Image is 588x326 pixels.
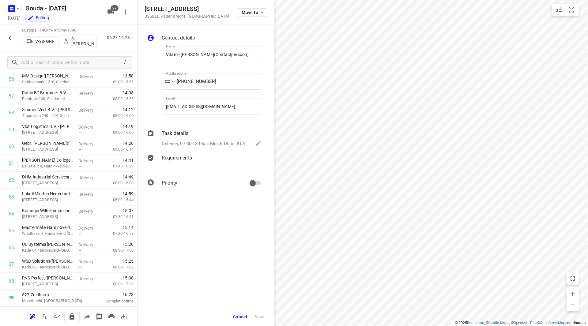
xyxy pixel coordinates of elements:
[233,314,247,319] span: Cancel
[9,194,14,200] div: 63
[162,154,192,162] p: Requirements
[22,258,73,264] p: WSB Solutions([PERSON_NAME])
[103,264,134,270] p: 08:30-17:07
[123,241,134,247] span: 15:20
[514,321,537,325] a: OpenMapTiles
[22,157,73,163] p: Willem de Zwijger College - Hardinxveld-Giessendam(Annelieke Bouman)
[162,179,177,187] p: Priority
[9,278,14,284] div: 68
[540,321,565,325] a: OpenStreetMap
[71,36,94,46] p: 3. [PERSON_NAME]
[78,191,101,197] p: Delivery
[123,73,134,79] span: 13:58
[123,123,134,129] span: 14:19
[9,160,14,166] div: 61
[9,127,14,133] div: 59
[122,59,128,66] div: /
[93,298,134,304] p: Completion time
[9,76,14,82] div: 56
[22,298,86,304] p: Moordrecht, [GEOGRAPHIC_DATA]
[22,113,73,119] p: Trapezium 240 - 244, Sliedrecht
[22,163,73,169] p: Bellefleur 4, Hardinxveld-giessendam
[455,321,586,325] li: © 2025 , © , © © contributors
[145,14,229,19] p: 3356LE Papendrecht , [GEOGRAPHIC_DATA]
[22,180,73,186] p: Rivierdijk 72, Sliedrecht
[9,245,14,250] div: 66
[78,174,101,181] p: Delivery
[123,107,134,113] span: 14:12
[78,97,81,101] span: —
[22,208,73,214] p: Koningin Wilhelminaschool(Anne Poolman)
[9,228,14,234] div: 65
[123,191,134,197] span: 14:59
[103,230,134,237] p: 07:30-16:58
[103,197,134,203] p: 06:00-16:44
[35,39,54,44] p: V-83-GRF
[78,282,81,287] span: —
[9,177,14,183] div: 62
[553,4,565,16] button: Map settings
[78,198,81,202] span: —
[123,258,134,264] span: 15:25
[78,231,81,236] span: —
[78,107,101,113] p: Delivery
[22,214,73,220] p: Noordstraat 1, Hardinxveld-giessendam
[103,129,134,136] p: 09:00-16:05
[22,28,97,33] p: 68 stops • 146km • 9h34m
[565,4,578,16] button: Fit zoom
[242,10,264,15] span: Move to
[6,14,23,21] h5: Project date
[111,5,119,11] span: 97
[22,96,73,102] p: Parabool 160, Sliedrecht
[22,90,73,96] p: Rubix BT Brammer B.V. - Sliedrecht(Diana van Nordennen)
[107,35,132,41] p: 06:27-16:23
[93,313,105,319] span: Print shipping labels
[103,247,134,253] p: 08:30-17:03
[22,281,73,287] p: Buitenweistraat 4, Hardinxveld-giessendam
[9,211,14,217] div: 64
[123,224,134,230] span: 15:14
[105,6,117,18] button: 97
[78,208,101,214] p: Delivery
[78,130,81,135] span: —
[118,313,130,319] span: Download route
[22,264,73,270] p: Kade 30, Hardinxveld-giessendam
[78,259,101,265] p: Delivery
[22,191,73,197] p: Lukoil Midden Nederland(Saskia de Haas)
[78,114,81,118] span: —
[123,140,134,146] span: 14:26
[22,107,73,113] p: Simonis Verf B.V. - Sliedrecht(CP Sliedrecht)
[78,265,81,270] span: —
[78,147,81,152] span: —
[231,311,250,322] button: Cancel
[22,230,73,237] p: Wiedhaak 4, Hardinxveld-giessendam
[22,275,73,281] p: RVS Perfect(Monique Klijn)
[21,58,122,67] input: Add or search stops within route
[103,214,134,220] p: 07:30-16:51
[39,313,51,319] span: Reverse route
[23,3,102,13] h5: Rename
[162,73,173,90] div: Netherlands: + 31
[78,225,101,231] p: Delivery
[105,313,118,319] span: Print route
[78,73,101,80] p: Delivery
[22,129,73,136] p: Sportlaan 401, Sliedrecht
[66,28,67,32] span: •
[147,154,262,173] div: Requirements
[123,90,134,96] span: 14:05
[552,4,579,16] div: small contained button group
[78,164,81,169] span: —
[78,248,81,253] span: —
[147,130,262,148] div: Task detailsDelivery, 07:30-13:06, 5 Min, 6 Units, KLANT OVERWEEGT ANDERE LEVERANCIER TE NEMEN! B...
[9,144,14,149] div: 60
[162,130,188,137] p: Task details
[238,8,267,17] button: Move to
[78,124,101,130] p: Delivery
[488,321,509,325] a: Stadia Maps
[22,247,73,253] p: Kade 64, Hardinxveld-giessendam
[78,275,101,282] p: Delivery
[22,79,73,85] p: Stationspark 1210, Sliedrecht
[467,321,484,325] a: Routetitan
[123,208,134,214] span: 15:07
[22,292,86,298] p: 527 Zuidbaan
